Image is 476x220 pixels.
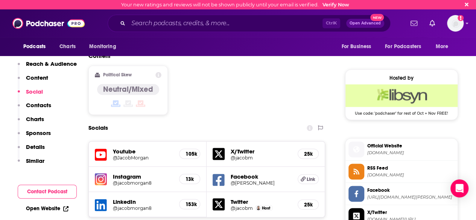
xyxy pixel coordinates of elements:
button: Contacts [18,102,51,115]
p: Charts [26,115,44,123]
svg: Email not verified [458,15,464,21]
span: Host [262,205,270,210]
h5: 153k [186,201,194,207]
span: Logged in as jbarbour [447,15,464,32]
a: @JacobMorgan [113,155,173,160]
span: Link [307,176,315,182]
a: Charts [55,39,80,54]
button: Show profile menu [447,15,464,32]
p: Content [26,74,48,81]
span: Official Website [367,142,455,149]
a: @jacobm [231,155,291,160]
h5: 13k [186,176,194,182]
a: Libsyn Deal: Use code: 'podchaser' for rest of Oct + Nov FREE! [345,84,458,115]
p: Similar [26,157,44,164]
span: Facebook [367,187,455,193]
h5: Facebook [231,173,291,180]
div: Search podcasts, credits, & more... [108,15,391,32]
p: Social [26,88,43,95]
img: Jacob Morgan [256,206,260,210]
span: Open Advanced [350,21,381,25]
a: Show notifications dropdown [408,17,420,30]
h5: X/Twitter [231,147,291,155]
a: Open Website [26,205,68,212]
div: Your new ratings and reviews will not be shown publicly until your email is verified. [121,2,349,8]
div: Open Intercom Messenger [450,179,468,197]
span: X/Twitter [367,209,455,215]
p: Contacts [26,102,51,109]
a: Verify Now [322,2,349,8]
a: Facebook[URL][DOMAIN_NAME][PERSON_NAME] [348,186,455,202]
p: Details [26,143,45,150]
button: Details [18,143,45,157]
span: Use code: 'podchaser' for rest of Oct + Nov FREE! [345,107,458,116]
button: Open AdvancedNew [346,19,384,28]
h5: 25k [304,150,312,157]
img: Libsyn Deal: Use code: 'podchaser' for rest of Oct + Nov FREE! [345,84,458,107]
button: open menu [18,39,55,54]
h4: Neutral/Mixed [103,85,153,94]
span: RSS Feed [367,164,455,171]
h5: 105k [186,150,194,157]
h5: LinkedIn [113,198,173,205]
span: New [370,14,384,21]
span: Podcasts [23,41,46,52]
h2: Political Skew [103,72,132,77]
h5: Instagram [113,173,173,180]
a: RSS Feed[DOMAIN_NAME] [348,164,455,179]
h5: Youtube [113,147,173,155]
span: Charts [59,41,76,52]
a: Official Website[DOMAIN_NAME] [348,141,455,157]
h5: Twitter [231,198,291,205]
a: Show notifications dropdown [426,17,438,30]
span: Monitoring [89,41,116,52]
a: Link [298,174,319,184]
a: @jacobmorgan8 [113,180,173,185]
button: Sponsors [18,129,51,143]
img: User Profile [447,15,464,32]
span: feeds.libsyn.com [367,172,455,178]
img: Podchaser - Follow, Share and Rate Podcasts [12,16,85,30]
img: iconImage [95,173,107,185]
span: More [436,41,449,52]
a: @jacobm [231,205,253,211]
span: https://www.facebook.com/Jacob Morgan [367,194,455,200]
p: Reach & Audience [26,60,77,67]
a: @jacobmorgan8 [113,205,173,211]
p: Sponsors [26,129,51,137]
button: Charts [18,115,44,129]
span: Ctrl K [322,18,340,28]
button: open menu [336,39,380,54]
button: open menu [380,39,432,54]
button: Social [18,88,43,102]
button: Similar [18,157,44,171]
span: For Podcasters [385,41,421,52]
span: thefutureorganization.com [367,150,455,155]
h2: Socials [88,121,108,135]
button: Content [18,74,48,88]
input: Search podcasts, credits, & more... [128,17,322,29]
button: open menu [430,39,458,54]
button: Reach & Audience [18,60,77,74]
a: @[PERSON_NAME] [231,180,291,185]
button: open menu [84,39,126,54]
h5: 25k [304,201,312,208]
div: Hosted by [345,75,458,81]
button: Contact Podcast [18,185,77,199]
span: For Business [341,41,371,52]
